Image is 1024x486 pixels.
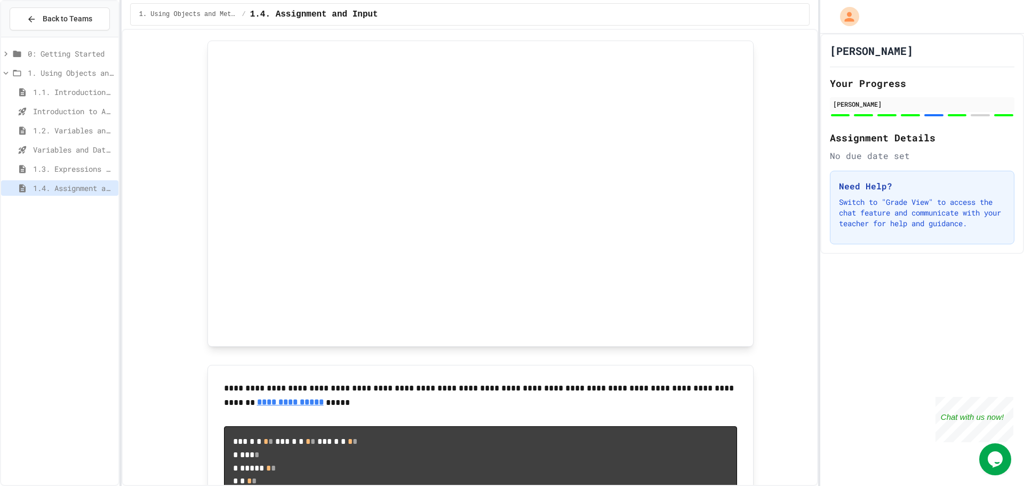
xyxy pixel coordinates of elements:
[242,10,245,19] span: /
[935,397,1013,442] iframe: chat widget
[33,144,114,155] span: Variables and Data Types - Quiz
[830,130,1014,145] h2: Assignment Details
[33,106,114,117] span: Introduction to Algorithms, Programming, and Compilers
[139,10,238,19] span: 1. Using Objects and Methods
[28,67,114,78] span: 1. Using Objects and Methods
[839,197,1005,229] p: Switch to "Grade View" to access the chat feature and communicate with your teacher for help and ...
[43,13,92,25] span: Back to Teams
[33,163,114,174] span: 1.3. Expressions and Output [New]
[10,7,110,30] button: Back to Teams
[833,99,1011,109] div: [PERSON_NAME]
[33,182,114,194] span: 1.4. Assignment and Input
[830,76,1014,91] h2: Your Progress
[829,4,862,29] div: My Account
[830,43,913,58] h1: [PERSON_NAME]
[33,86,114,98] span: 1.1. Introduction to Algorithms, Programming, and Compilers
[830,149,1014,162] div: No due date set
[28,48,114,59] span: 0: Getting Started
[979,443,1013,475] iframe: chat widget
[250,8,378,21] span: 1.4. Assignment and Input
[839,180,1005,193] h3: Need Help?
[33,125,114,136] span: 1.2. Variables and Data Types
